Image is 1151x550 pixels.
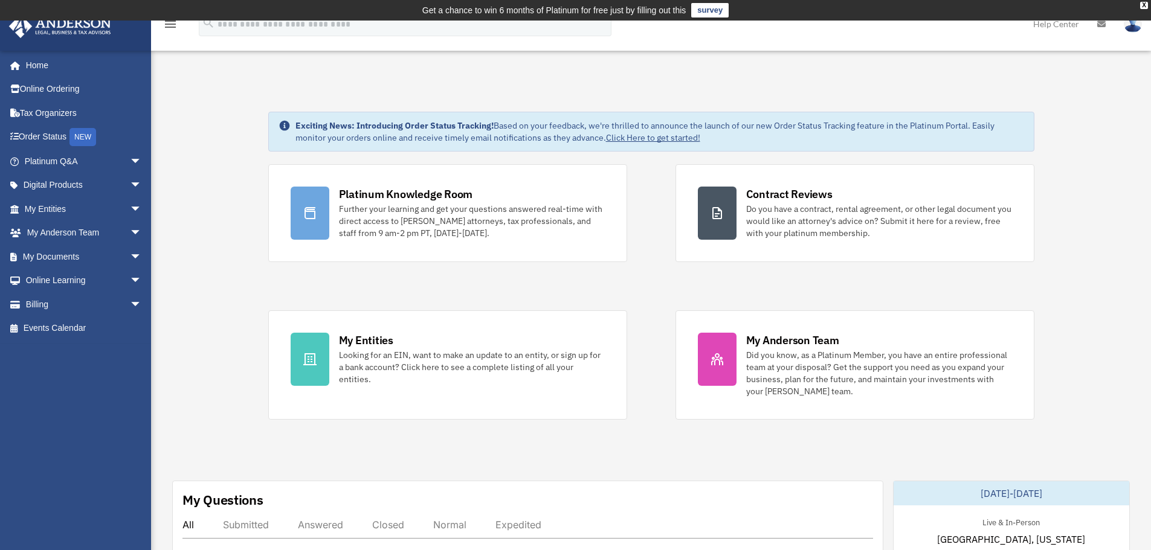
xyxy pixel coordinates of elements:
[746,349,1012,397] div: Did you know, as a Platinum Member, you have an entire professional team at your disposal? Get th...
[8,269,160,293] a: Online Learningarrow_drop_down
[295,120,1024,144] div: Based on your feedback, we're thrilled to announce the launch of our new Order Status Tracking fe...
[1124,15,1142,33] img: User Pic
[422,3,686,18] div: Get a chance to win 6 months of Platinum for free just by filling out this
[182,519,194,531] div: All
[339,203,605,239] div: Further your learning and get your questions answered real-time with direct access to [PERSON_NAM...
[691,3,729,18] a: survey
[8,197,160,221] a: My Entitiesarrow_drop_down
[8,245,160,269] a: My Documentsarrow_drop_down
[295,120,494,131] strong: Exciting News: Introducing Order Status Tracking!
[130,292,154,317] span: arrow_drop_down
[894,481,1129,505] div: [DATE]-[DATE]
[223,519,269,531] div: Submitted
[675,164,1034,262] a: Contract Reviews Do you have a contract, rental agreement, or other legal document you would like...
[268,164,627,262] a: Platinum Knowledge Room Further your learning and get your questions answered real-time with dire...
[8,125,160,150] a: Order StatusNEW
[8,149,160,173] a: Platinum Q&Aarrow_drop_down
[8,316,160,341] a: Events Calendar
[746,333,839,348] div: My Anderson Team
[182,491,263,509] div: My Questions
[606,132,700,143] a: Click Here to get started!
[298,519,343,531] div: Answered
[433,519,466,531] div: Normal
[163,21,178,31] a: menu
[746,187,833,202] div: Contract Reviews
[8,53,154,77] a: Home
[746,203,1012,239] div: Do you have a contract, rental agreement, or other legal document you would like an attorney's ad...
[130,173,154,198] span: arrow_drop_down
[163,17,178,31] i: menu
[69,128,96,146] div: NEW
[372,519,404,531] div: Closed
[130,221,154,246] span: arrow_drop_down
[8,292,160,316] a: Billingarrow_drop_down
[937,532,1085,546] span: [GEOGRAPHIC_DATA], [US_STATE]
[130,149,154,174] span: arrow_drop_down
[130,269,154,293] span: arrow_drop_down
[973,515,1049,528] div: Live & In-Person
[339,187,473,202] div: Platinum Knowledge Room
[495,519,541,531] div: Expedited
[202,16,215,30] i: search
[8,101,160,125] a: Tax Organizers
[8,221,160,245] a: My Anderson Teamarrow_drop_down
[130,245,154,269] span: arrow_drop_down
[268,310,627,420] a: My Entities Looking for an EIN, want to make an update to an entity, or sign up for a bank accoun...
[675,310,1034,420] a: My Anderson Team Did you know, as a Platinum Member, you have an entire professional team at your...
[5,14,115,38] img: Anderson Advisors Platinum Portal
[130,197,154,222] span: arrow_drop_down
[339,349,605,385] div: Looking for an EIN, want to make an update to an entity, or sign up for a bank account? Click her...
[8,173,160,197] a: Digital Productsarrow_drop_down
[339,333,393,348] div: My Entities
[8,77,160,101] a: Online Ordering
[1140,2,1148,9] div: close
